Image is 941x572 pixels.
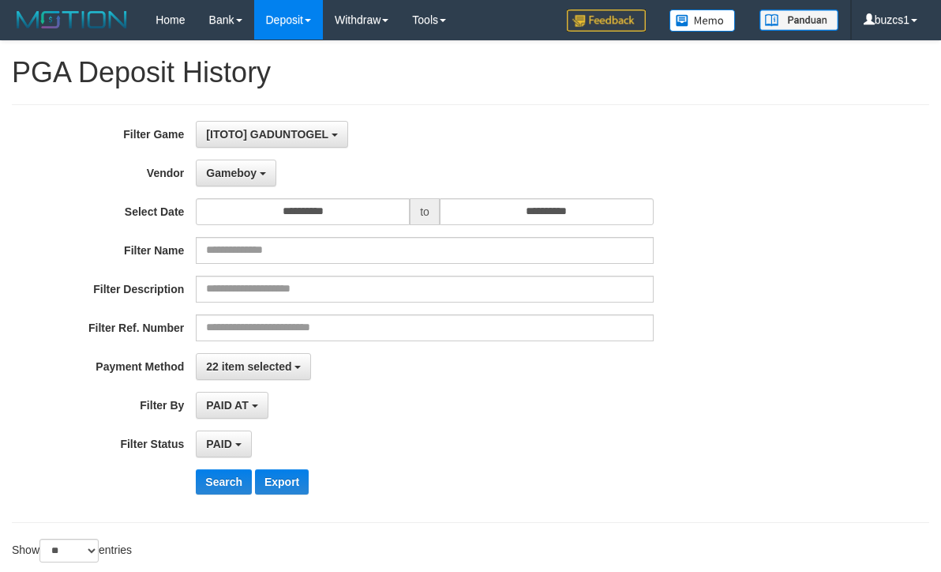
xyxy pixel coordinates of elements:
span: Gameboy [206,167,257,179]
img: panduan.png [759,9,838,31]
button: PAID AT [196,392,268,419]
span: PAID [206,438,231,450]
img: Feedback.jpg [567,9,646,32]
button: Search [196,469,252,495]
span: [ITOTO] GADUNTOGEL [206,128,328,141]
button: 22 item selected [196,353,311,380]
button: Gameboy [196,160,276,186]
select: Showentries [39,539,99,563]
span: to [410,198,440,225]
img: Button%20Memo.svg [669,9,736,32]
span: 22 item selected [206,360,291,373]
button: PAID [196,431,251,457]
span: PAID AT [206,399,248,412]
img: MOTION_logo.png [12,8,132,32]
label: Show entries [12,539,132,563]
button: [ITOTO] GADUNTOGEL [196,121,347,148]
button: Export [255,469,309,495]
h1: PGA Deposit History [12,57,929,88]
